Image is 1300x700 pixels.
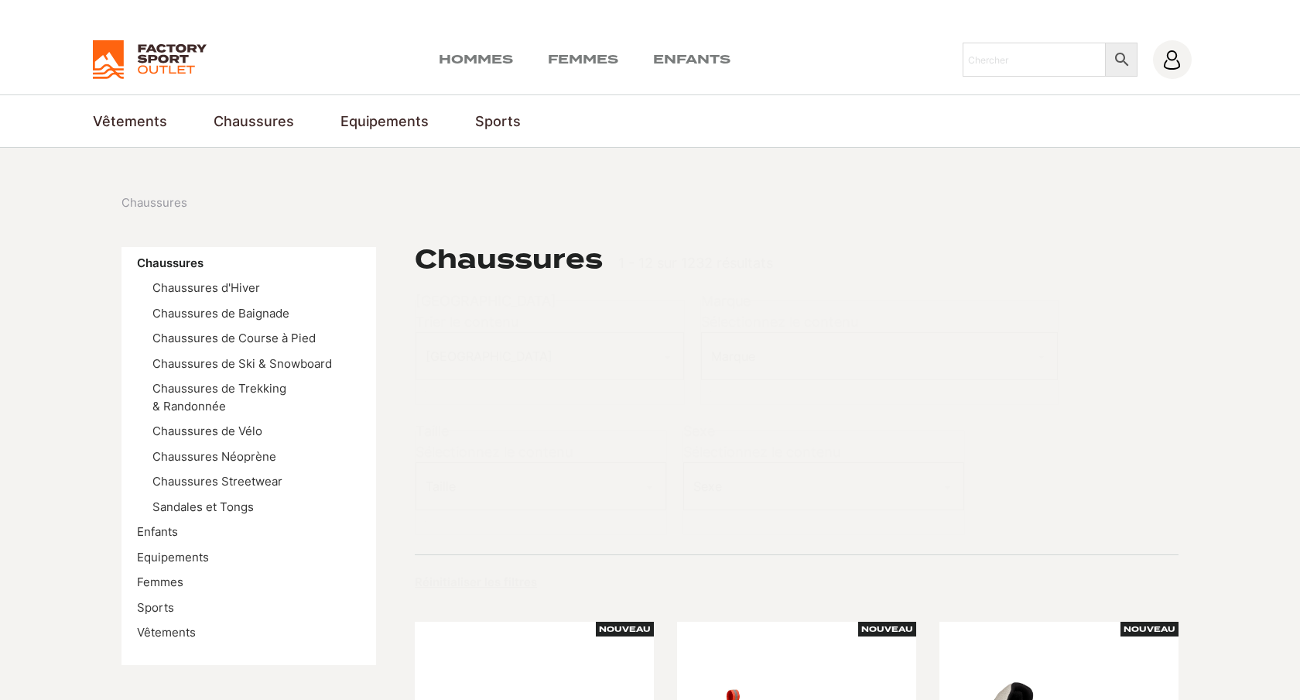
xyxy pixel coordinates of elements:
a: Chaussures de Course à Pied [152,331,316,345]
span: Sélectionnez le contenu [701,314,858,330]
a: Chaussures de Trekking & Randonnée [152,381,286,413]
a: Vêtements [93,111,167,132]
h1: Chaussures [415,247,603,272]
a: Enfants [137,524,178,539]
legend: Taille [416,420,449,441]
a: Enfants [653,50,730,69]
select: Trier le contenu [416,332,684,380]
a: Chaussures Streetwear [152,474,282,489]
a: Sports [475,111,521,132]
a: Chaussures de Vélo [152,424,262,438]
legend: [GEOGRAPHIC_DATA] [416,290,556,311]
span: 1 - 12 sur 1232 résultats [618,255,773,271]
nav: breadcrumbs [121,194,187,212]
input: Chercher [963,43,1106,77]
span: Chaussures [121,194,187,212]
img: Factory Sport Outlet [93,40,207,79]
a: Femmes [548,50,618,69]
a: Chaussures de Ski & Snowboard [152,356,332,371]
a: Sports [137,600,174,615]
legend: Marque [701,290,751,311]
span: Sélectionnez le contenu [416,444,573,460]
select: Sélectionnez le contenu [416,462,666,510]
select: Sélectionnez le contenu [683,462,964,510]
a: Chaussures [214,111,294,132]
a: Sandales et Tongs [152,499,254,514]
select: Sélectionnez le contenu [701,332,1058,380]
a: Equipements [340,111,429,132]
a: Hommes [439,50,513,69]
button: Réinitialiser les filtres [415,575,537,588]
legend: Sexe [683,420,715,441]
a: Vêtements [137,625,196,640]
span: Trier le contenu [416,314,518,330]
a: Chaussures Néoprène [152,449,276,464]
a: Femmes [137,575,183,589]
a: Chaussures de Baignade [152,306,289,321]
a: Equipements [137,550,209,564]
span: Sélectionnez le contenu [683,444,840,460]
a: Chaussures d'Hiver [152,280,260,295]
a: Chaussures [137,256,204,270]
